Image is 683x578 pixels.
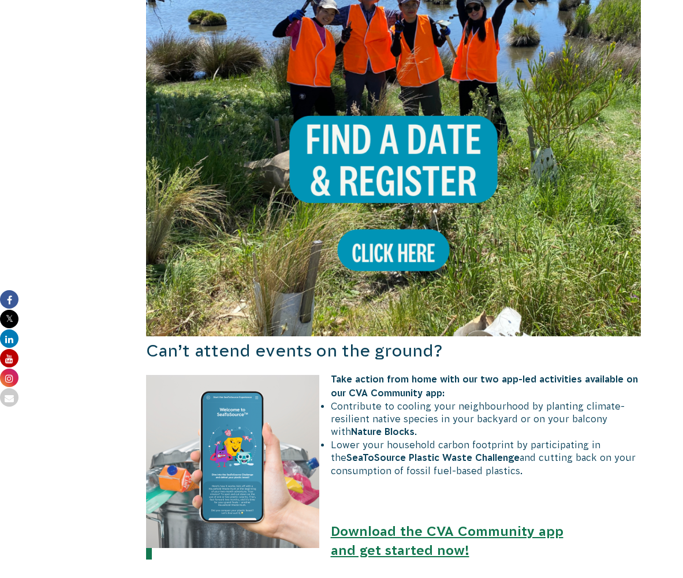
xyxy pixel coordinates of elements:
[158,438,641,477] li: Lower your household carbon footprint by participating in the and cutting back on your consumptio...
[331,524,563,557] a: Download the CVA Community app and get started now!
[351,426,415,437] strong: Nature Blocks
[346,452,520,463] strong: SeaToSource Plastic Waste Challenge
[146,339,641,363] h3: Can’t attend events on the ground?
[331,374,638,398] strong: Take action from home with our two app-led activities available on our CVA Community app:
[158,400,641,438] li: Contribute to cooling your neighbourhood by planting climate-resilient native species in your bac...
